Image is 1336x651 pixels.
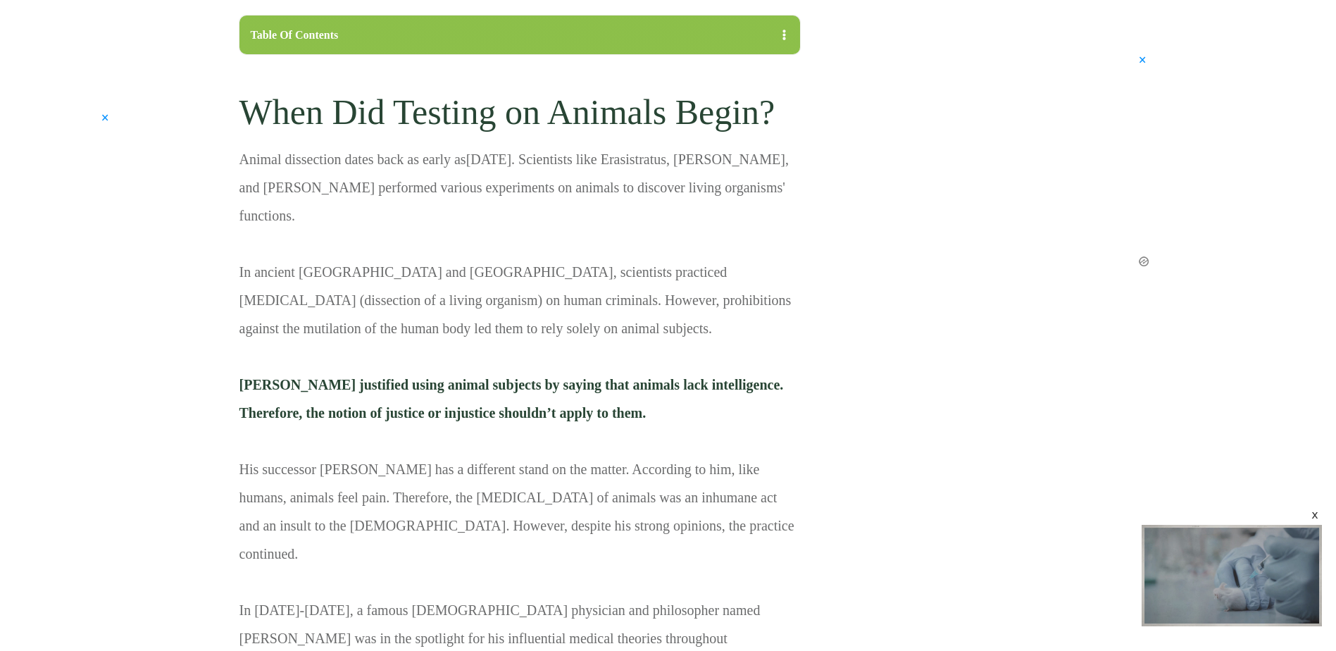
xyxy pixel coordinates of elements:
[466,151,511,167] a: [DATE]
[239,377,784,421] span: [PERSON_NAME] justified using animal subjects by saying that animals lack intelligence. Therefore...
[251,28,773,42] div: Table Of Contents
[239,70,800,144] h2: When Did Testing on Animals Begin?
[913,56,1150,254] a: ×
[1137,255,1150,268] img: ezoic
[1142,525,1322,626] div: Video Player
[1309,509,1321,521] div: x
